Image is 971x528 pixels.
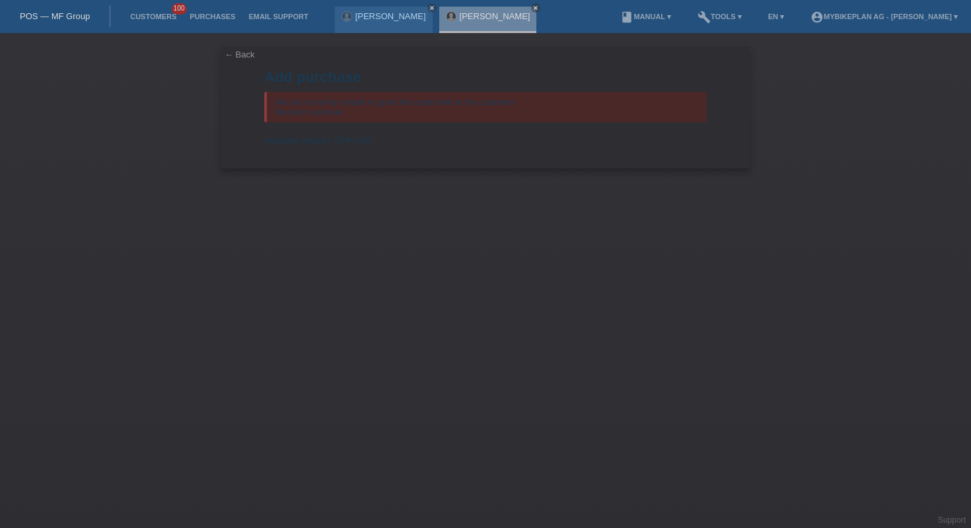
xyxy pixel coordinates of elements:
[124,13,183,20] a: Customers
[183,13,242,20] a: Purchases
[242,13,314,20] a: Email Support
[20,11,90,21] a: POS — MF Group
[460,11,530,21] a: [PERSON_NAME]
[264,135,332,145] span: Available amount:
[804,13,964,20] a: account_circleMybikeplan AG - [PERSON_NAME] ▾
[335,135,372,145] span: CHF 0.00
[225,50,255,59] a: ← Back
[427,3,437,13] a: close
[698,11,711,24] i: build
[532,5,539,11] i: close
[691,13,748,20] a: buildTools ▾
[614,13,678,20] a: bookManual ▾
[620,11,633,24] i: book
[762,13,791,20] a: EN ▾
[429,5,435,11] i: close
[810,11,824,24] i: account_circle
[264,92,707,122] div: We are currently unable to grant the credit limit to the customer. Blocked customer.
[531,3,540,13] a: close
[264,69,707,85] h1: Add purchase
[938,515,966,525] a: Support
[172,3,188,15] span: 100
[355,11,426,21] a: [PERSON_NAME]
